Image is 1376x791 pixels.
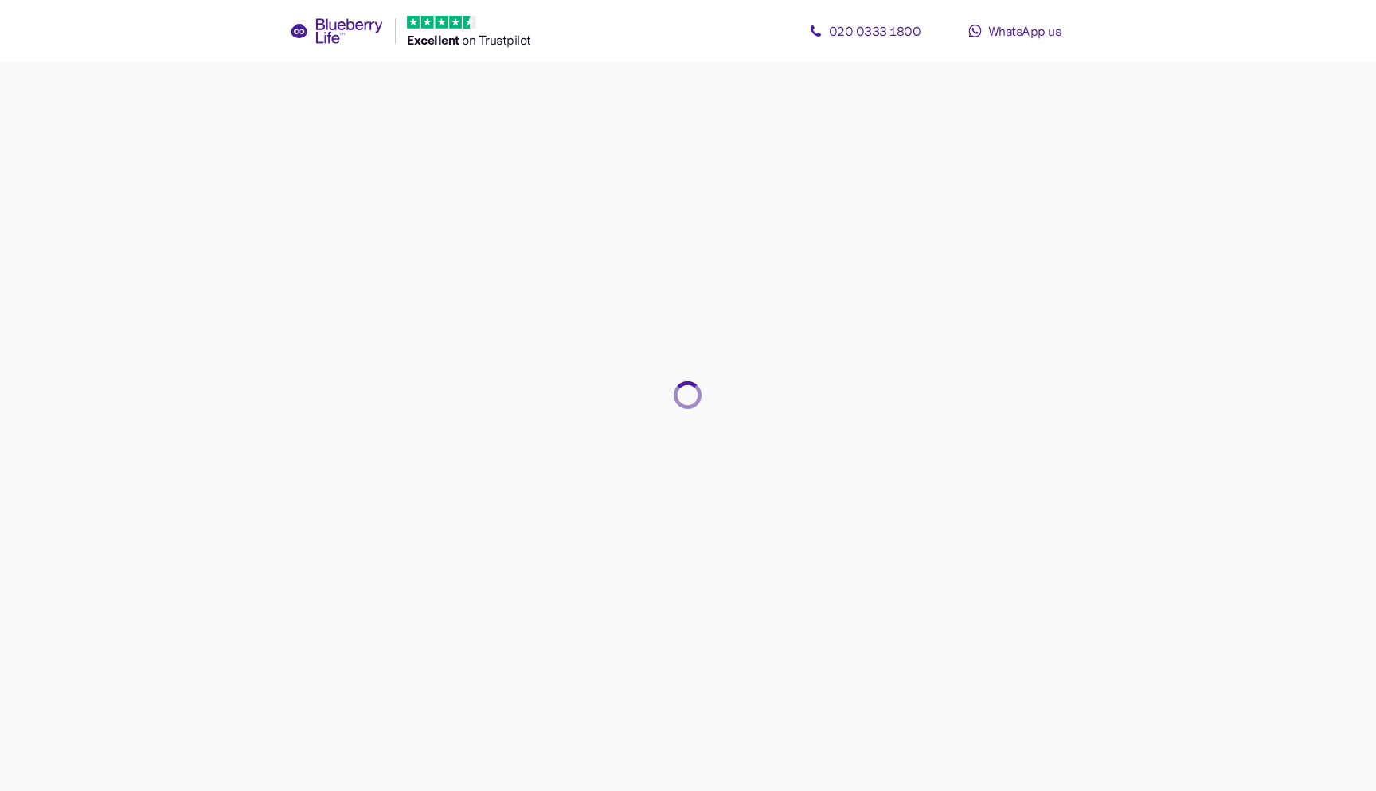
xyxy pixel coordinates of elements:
span: Excellent ️ [407,32,462,48]
span: 020 0333 1800 [829,23,921,39]
a: WhatsApp us [943,15,1086,47]
a: 020 0333 1800 [793,15,936,47]
span: on Trustpilot [462,32,531,48]
span: WhatsApp us [988,23,1061,39]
